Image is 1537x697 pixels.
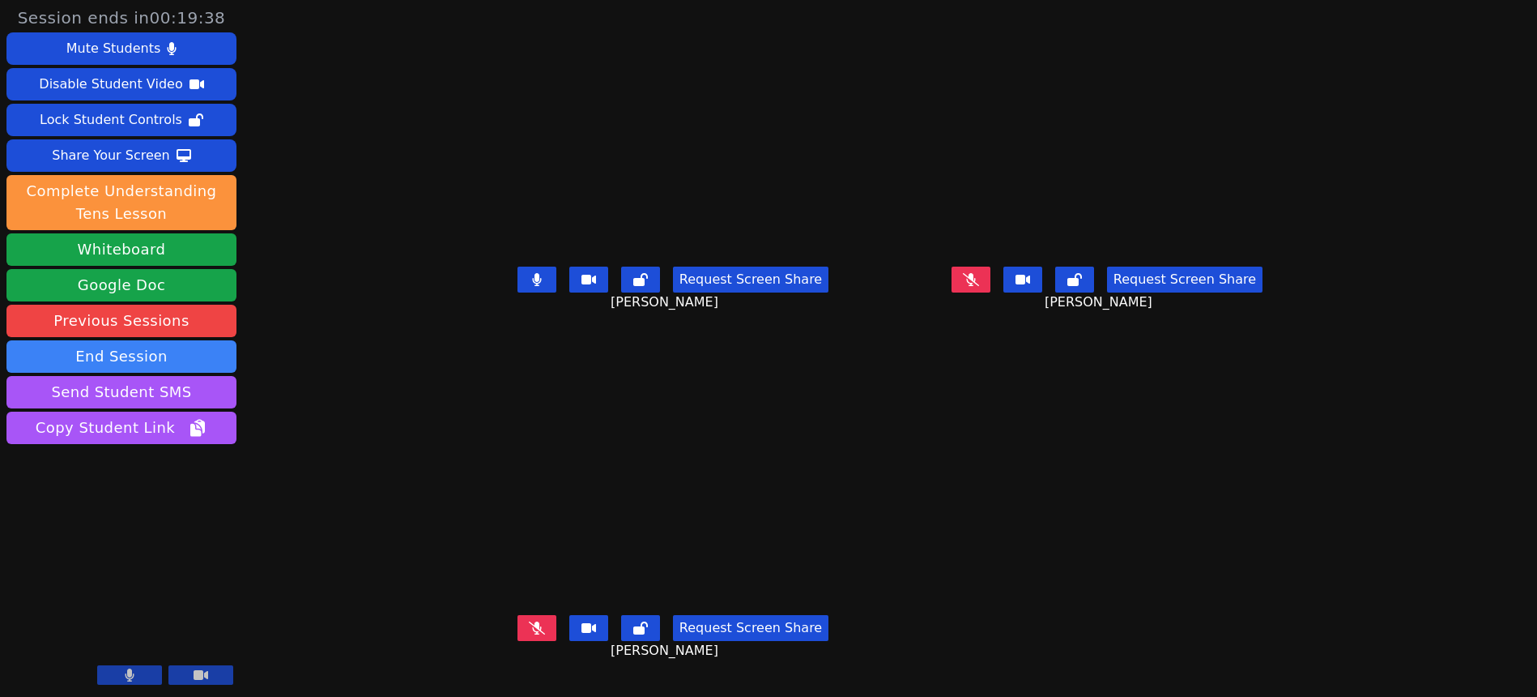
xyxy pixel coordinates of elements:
span: Session ends in [18,6,226,29]
span: Copy Student Link [36,417,207,439]
button: Disable Student Video [6,68,236,100]
button: Copy Student Link [6,412,236,444]
button: Share Your Screen [6,139,236,172]
button: End Session [6,340,236,373]
div: Share Your Screen [52,143,170,169]
button: Mute Students [6,32,236,65]
a: Google Doc [6,269,236,301]
button: Request Screen Share [1107,267,1262,293]
span: [PERSON_NAME] [611,641,722,661]
button: Send Student SMS [6,376,236,408]
button: Request Screen Share [673,615,828,641]
div: Lock Student Controls [40,107,182,133]
button: Whiteboard [6,233,236,266]
button: Request Screen Share [673,267,828,293]
div: Mute Students [66,36,160,62]
time: 00:19:38 [150,8,226,28]
div: Disable Student Video [39,71,182,97]
button: Complete Understanding Tens Lesson [6,175,236,230]
span: [PERSON_NAME] [611,293,722,312]
a: Previous Sessions [6,305,236,337]
span: [PERSON_NAME] [1045,293,1156,312]
button: Lock Student Controls [6,104,236,136]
